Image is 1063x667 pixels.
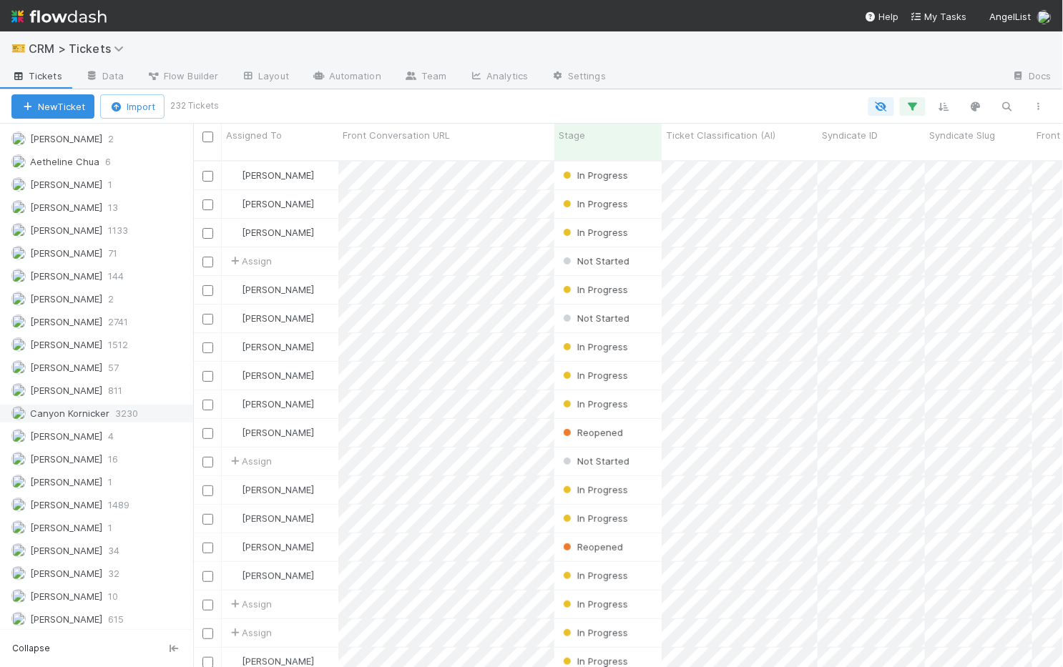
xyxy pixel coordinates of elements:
div: In Progress [560,397,628,411]
div: In Progress [560,225,628,239]
span: In Progress [560,484,628,495]
span: In Progress [560,570,628,581]
img: avatar_6cb813a7-f212-4ca3-9382-463c76e0b247.png [228,198,240,209]
span: [PERSON_NAME] [242,656,314,667]
div: Reopened [560,540,623,554]
a: Team [393,66,458,89]
span: In Progress [560,198,628,209]
a: Settings [539,66,617,89]
img: avatar_eed832e9-978b-43e4-b51e-96e46fa5184b.png [228,284,240,295]
small: 232 Tickets [170,99,219,112]
a: Flow Builder [135,66,230,89]
img: avatar_9d20afb4-344c-4512-8880-fee77f5fe71b.png [11,383,26,397]
a: Automation [300,66,393,89]
span: [PERSON_NAME] [242,398,314,410]
div: [PERSON_NAME] [227,397,314,411]
input: Toggle Row Selected [202,171,213,182]
input: Toggle Row Selected [202,228,213,239]
img: avatar_b467e446-68e1-4310-82a7-76c532dc3f4b.png [11,475,26,489]
input: Toggle Row Selected [202,514,213,525]
span: Not Started [560,255,630,267]
img: avatar_8fe3758e-7d23-4e6b-a9f5-b81892974716.png [228,570,240,581]
span: [PERSON_NAME] [30,339,102,350]
button: NewTicket [11,94,94,119]
span: [PERSON_NAME] [242,427,314,438]
img: avatar_7e1c67d1-c55a-4d71-9394-c171c6adeb61.png [1037,10,1052,24]
span: [PERSON_NAME] [242,198,314,209]
span: [PERSON_NAME] [30,453,102,465]
span: [PERSON_NAME] [242,169,314,181]
span: [PERSON_NAME] [30,362,102,373]
img: avatar_6daca87a-2c2e-4848-8ddb-62067031c24f.png [228,341,240,352]
span: My Tasks [911,11,967,22]
span: 144 [108,267,124,285]
div: Not Started [560,254,630,268]
div: [PERSON_NAME] [227,311,314,325]
a: Layout [230,66,300,89]
div: [PERSON_NAME] [227,540,314,554]
span: In Progress [560,341,628,352]
div: [PERSON_NAME] [227,425,314,440]
input: Toggle Row Selected [202,571,213,582]
div: [PERSON_NAME] [227,197,314,211]
div: In Progress [560,282,628,297]
span: Ticket Classification (AI) [666,128,775,142]
span: [PERSON_NAME] [30,545,102,556]
span: [PERSON_NAME] [30,476,102,488]
span: [PERSON_NAME] [242,370,314,381]
span: 1512 [108,336,128,354]
span: Not Started [560,455,630,467]
input: Toggle Row Selected [202,428,213,439]
span: 10 [108,588,118,606]
img: avatar_5d51780c-77ad-4a9d-a6ed-b88b2c284079.png [228,370,240,381]
img: avatar_a669165c-e543-4b1d-ab80-0c2a52253154.png [228,427,240,438]
span: 32 [108,565,119,583]
span: [PERSON_NAME] [30,224,102,236]
span: 34 [108,542,119,560]
span: [PERSON_NAME] [30,179,102,190]
span: Syndicate Slug [929,128,995,142]
div: In Progress [560,340,628,354]
img: avatar_103f69d0-f655-4f4f-bc28-f3abe7034599.png [11,154,26,169]
img: avatar_55035ea6-c43a-43cd-b0ad-a82770e0f712.png [11,589,26,603]
span: [PERSON_NAME] [30,270,102,282]
span: [PERSON_NAME] [30,591,102,602]
span: In Progress [560,627,628,638]
span: [PERSON_NAME] [30,613,102,625]
img: avatar_d1f4bd1b-0b26-4d9b-b8ad-69b413583d95.png [11,406,26,420]
span: [PERSON_NAME] [242,341,314,352]
a: Analytics [458,66,539,89]
span: Aetheline Chua [30,156,99,167]
span: [PERSON_NAME] [30,247,102,259]
img: avatar_c747b287-0112-4b47-934f-47379b6131e2.png [11,360,26,375]
span: Syndicate ID [822,128,878,142]
img: avatar_abca0ba5-4208-44dd-8897-90682736f166.png [11,543,26,558]
span: 3230 [115,405,138,423]
span: [PERSON_NAME] [242,513,314,524]
img: avatar_628a5c20-041b-43d3-a441-1958b262852b.png [11,223,26,237]
img: avatar_5efa0666-8651-45e1-ad93-d350fecd9671.png [228,513,240,524]
span: 4 [108,428,114,445]
span: 1 [108,473,112,491]
span: Front Conversation URL [343,128,450,142]
span: [PERSON_NAME] [242,312,314,324]
span: [PERSON_NAME] [30,133,102,144]
span: [PERSON_NAME] [242,541,314,553]
span: 57 [108,359,119,377]
div: [PERSON_NAME] [227,225,314,239]
span: Stage [559,128,585,142]
span: 🎫 [11,42,26,54]
span: [PERSON_NAME] [242,284,314,295]
span: Assign [227,454,272,468]
div: [PERSON_NAME] [227,568,314,583]
div: In Progress [560,368,628,382]
span: [PERSON_NAME] [242,227,314,238]
div: In Progress [560,483,628,497]
div: [PERSON_NAME] [227,368,314,382]
img: avatar_12dd09bb-393f-4edb-90ff-b12147216d3f.png [11,246,26,260]
img: avatar_eed832e9-978b-43e4-b51e-96e46fa5184b.png [228,169,240,181]
span: [PERSON_NAME] [30,568,102,579]
img: avatar_2bce2475-05ee-46d3-9413-d3901f5fa03f.png [11,520,26,535]
span: 811 [108,382,122,400]
span: [PERSON_NAME] [30,202,102,213]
